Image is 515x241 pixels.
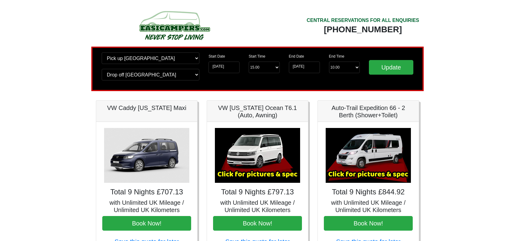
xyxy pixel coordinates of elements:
h4: Total 9 Nights £844.92 [324,188,413,197]
input: Return Date [289,62,320,73]
h5: with Unlimited UK Mileage / Unlimited UK Kilometers [102,199,191,214]
img: Auto-Trail Expedition 66 - 2 Berth (Shower+Toilet) [326,128,411,183]
h5: VW Caddy [US_STATE] Maxi [102,104,191,112]
h4: Total 9 Nights £797.13 [213,188,302,197]
button: Book Now! [324,216,413,231]
div: CENTRAL RESERVATIONS FOR ALL ENQUIRIES [307,17,419,24]
label: End Time [329,54,345,59]
button: Book Now! [213,216,302,231]
h5: with Unlimited UK Mileage / Unlimited UK Kilometers [213,199,302,214]
h4: Total 9 Nights £707.13 [102,188,191,197]
h5: with Unlimited UK Mileage / Unlimited UK Kilometers [324,199,413,214]
label: End Date [289,54,304,59]
button: Book Now! [102,216,191,231]
div: [PHONE_NUMBER] [307,24,419,35]
img: VW Caddy California Maxi [104,128,189,183]
h5: Auto-Trail Expedition 66 - 2 Berth (Shower+Toilet) [324,104,413,119]
label: Start Date [208,54,225,59]
img: VW California Ocean T6.1 (Auto, Awning) [215,128,300,183]
label: Start Time [249,54,265,59]
input: Update [369,60,413,75]
img: campers-checkout-logo.png [117,9,232,42]
input: Start Date [208,62,240,73]
h5: VW [US_STATE] Ocean T6.1 (Auto, Awning) [213,104,302,119]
